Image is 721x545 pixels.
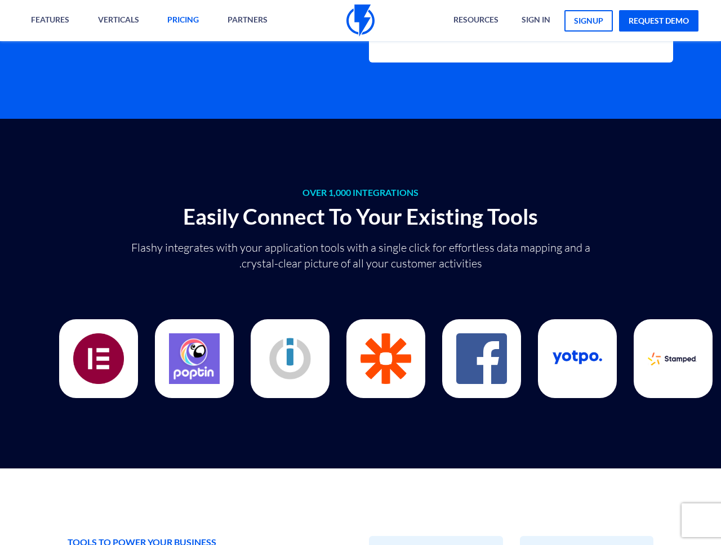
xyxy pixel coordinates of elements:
[68,204,653,228] h2: Easily Connect To Your Existing Tools
[126,240,595,271] p: Flashy integrates with your application tools with a single click for effortless data mapping and...
[619,10,698,32] a: request demo
[564,10,613,32] a: signup
[68,186,653,199] span: OVER 1,000 INTEGRATIONS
